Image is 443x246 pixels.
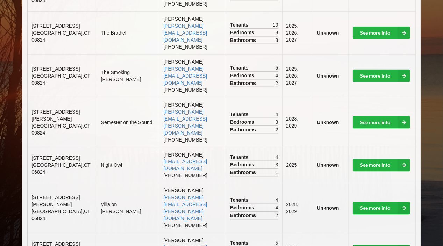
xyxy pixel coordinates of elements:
span: 4 [276,154,278,161]
span: [GEOGRAPHIC_DATA] , CT 06824 [31,73,90,86]
td: [PERSON_NAME] [PHONE_NUMBER] [159,54,226,97]
td: [PERSON_NAME] [PHONE_NUMBER] [159,147,226,183]
span: Bedrooms [230,72,256,79]
td: Villa on [PERSON_NAME] [97,183,159,233]
td: 2025, 2026, 2027 [282,54,313,97]
span: [GEOGRAPHIC_DATA] , CT 06824 [31,209,90,222]
span: Bedrooms [230,118,256,125]
span: 4 [276,72,278,79]
span: Bathrooms [230,169,258,176]
span: Tenants [230,64,250,71]
span: [STREET_ADDRESS] [31,23,80,29]
td: [PERSON_NAME] [PHONE_NUMBER] [159,183,226,233]
a: See more info [353,70,410,82]
span: Tenants [230,154,250,161]
b: Unknown [317,30,339,36]
td: The Smoking [PERSON_NAME] [97,54,159,97]
span: 4 [276,197,278,204]
span: 3 [276,118,278,125]
span: [GEOGRAPHIC_DATA] , CT 06824 [31,162,90,175]
a: See more info [353,202,410,215]
span: Bedrooms [230,204,256,211]
span: [GEOGRAPHIC_DATA] , CT 06824 [31,123,90,136]
span: 8 [276,29,278,36]
a: See more info [353,159,410,172]
b: Unknown [317,120,339,125]
span: 10 [273,21,278,28]
td: 2028, 2029 [282,97,313,147]
span: Bathrooms [230,80,258,87]
a: [PERSON_NAME][EMAIL_ADDRESS][DOMAIN_NAME] [163,23,207,43]
span: Bathrooms [230,126,258,133]
span: 2 [276,212,278,219]
span: Tenants [230,197,250,204]
td: Semester on the Sound [97,97,159,147]
td: The Brothel [97,11,159,54]
span: Bathrooms [230,37,258,44]
span: Tenants [230,111,250,118]
span: 2 [276,80,278,87]
td: [PERSON_NAME] [PHONE_NUMBER] [159,11,226,54]
span: 1 [276,169,278,176]
b: Unknown [317,73,339,79]
span: [STREET_ADDRESS] [31,155,80,161]
span: [GEOGRAPHIC_DATA] , CT 06824 [31,30,90,43]
span: 2 [276,126,278,133]
span: [STREET_ADDRESS][PERSON_NAME] [31,195,80,208]
span: Bathrooms [230,212,258,219]
span: 3 [276,37,278,44]
span: 4 [276,204,278,211]
b: Unknown [317,162,339,168]
span: 4 [276,111,278,118]
span: Tenants [230,21,250,28]
span: 5 [276,64,278,71]
a: See more info [353,27,410,39]
a: [EMAIL_ADDRESS][DOMAIN_NAME] [163,159,207,172]
a: See more info [353,116,410,129]
a: [PERSON_NAME][EMAIL_ADDRESS][DOMAIN_NAME] [163,66,207,86]
span: Bedrooms [230,161,256,168]
span: Bedrooms [230,29,256,36]
td: [PERSON_NAME] [PHONE_NUMBER] [159,97,226,147]
td: 2025 [282,147,313,183]
span: 3 [276,161,278,168]
a: [PERSON_NAME][EMAIL_ADDRESS][PERSON_NAME][DOMAIN_NAME] [163,109,207,136]
td: Night Owl [97,147,159,183]
b: Unknown [317,205,339,211]
td: 2028, 2029 [282,183,313,233]
a: [PERSON_NAME][EMAIL_ADDRESS][PERSON_NAME][DOMAIN_NAME] [163,195,207,222]
td: 2025, 2026, 2027 [282,11,313,54]
span: [STREET_ADDRESS][PERSON_NAME] [31,109,80,122]
span: [STREET_ADDRESS] [31,66,80,72]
